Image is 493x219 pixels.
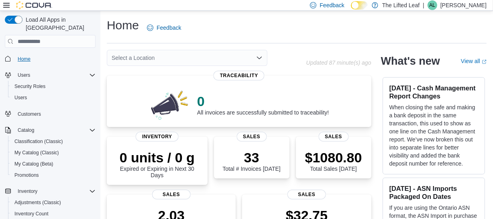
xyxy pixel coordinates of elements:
[14,83,45,90] span: Security Roles
[2,53,99,64] button: Home
[14,186,96,196] span: Inventory
[351,1,368,10] input: Dark Mode
[8,81,99,92] button: Security Roles
[423,0,424,10] p: |
[14,125,96,135] span: Catalog
[8,136,99,147] button: Classification (Classic)
[2,125,99,136] button: Catalog
[22,16,96,32] span: Load All Apps in [GEOGRAPHIC_DATA]
[8,170,99,181] button: Promotions
[287,190,326,199] span: Sales
[14,211,49,217] span: Inventory Count
[16,1,52,9] img: Cova
[11,159,96,169] span: My Catalog (Beta)
[11,148,96,158] span: My Catalog (Classic)
[14,70,96,80] span: Users
[11,170,96,180] span: Promotions
[305,149,362,166] p: $1080.80
[320,1,344,9] span: Feedback
[18,188,37,194] span: Inventory
[11,198,96,207] span: Adjustments (Classic)
[14,94,27,101] span: Users
[2,186,99,197] button: Inventory
[8,147,99,158] button: My Catalog (Classic)
[440,0,487,10] p: [PERSON_NAME]
[11,137,66,146] a: Classification (Classic)
[14,199,61,206] span: Adjustments (Classic)
[18,127,34,133] span: Catalog
[14,53,96,63] span: Home
[11,93,30,102] a: Users
[482,59,487,64] svg: External link
[14,109,44,119] a: Customers
[8,197,99,208] button: Adjustments (Classic)
[149,88,191,121] img: 0
[11,209,52,219] a: Inventory Count
[8,92,99,103] button: Users
[107,17,139,33] h1: Home
[18,111,41,117] span: Customers
[113,149,201,166] p: 0 units / 0 g
[461,58,487,64] a: View allExternal link
[11,82,49,91] a: Security Roles
[11,209,96,219] span: Inventory Count
[197,93,329,116] div: All invoices are successfully submitted to traceability!
[389,103,478,168] p: When closing the safe and making a bank deposit in the same transaction, this used to show as one...
[11,82,96,91] span: Security Roles
[11,170,42,180] a: Promotions
[382,0,420,10] p: The Lifted Leaf
[14,186,41,196] button: Inventory
[222,149,280,166] p: 33
[14,172,39,178] span: Promotions
[305,149,362,172] div: Total Sales [DATE]
[306,59,371,66] p: Updated 87 minute(s) ago
[2,70,99,81] button: Users
[236,132,267,141] span: Sales
[14,70,33,80] button: Users
[222,149,280,172] div: Total # Invoices [DATE]
[144,20,184,36] a: Feedback
[214,71,265,80] span: Traceability
[113,149,201,178] div: Expired or Expiring in Next 30 Days
[8,158,99,170] button: My Catalog (Beta)
[18,56,31,62] span: Home
[14,161,53,167] span: My Catalog (Beta)
[14,109,96,119] span: Customers
[318,132,348,141] span: Sales
[11,159,57,169] a: My Catalog (Beta)
[389,184,478,201] h3: [DATE] - ASN Imports Packaged On Dates
[14,138,63,145] span: Classification (Classic)
[18,72,30,78] span: Users
[11,198,64,207] a: Adjustments (Classic)
[14,125,37,135] button: Catalog
[14,149,59,156] span: My Catalog (Classic)
[136,132,179,141] span: Inventory
[152,190,190,199] span: Sales
[14,54,34,64] a: Home
[11,137,96,146] span: Classification (Classic)
[11,93,96,102] span: Users
[428,0,437,10] div: Anna Lutz
[430,0,436,10] span: AL
[11,148,62,158] a: My Catalog (Classic)
[197,93,329,109] p: 0
[157,24,181,32] span: Feedback
[256,55,263,61] button: Open list of options
[381,55,440,68] h2: What's new
[389,84,478,100] h3: [DATE] - Cash Management Report Changes
[2,108,99,120] button: Customers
